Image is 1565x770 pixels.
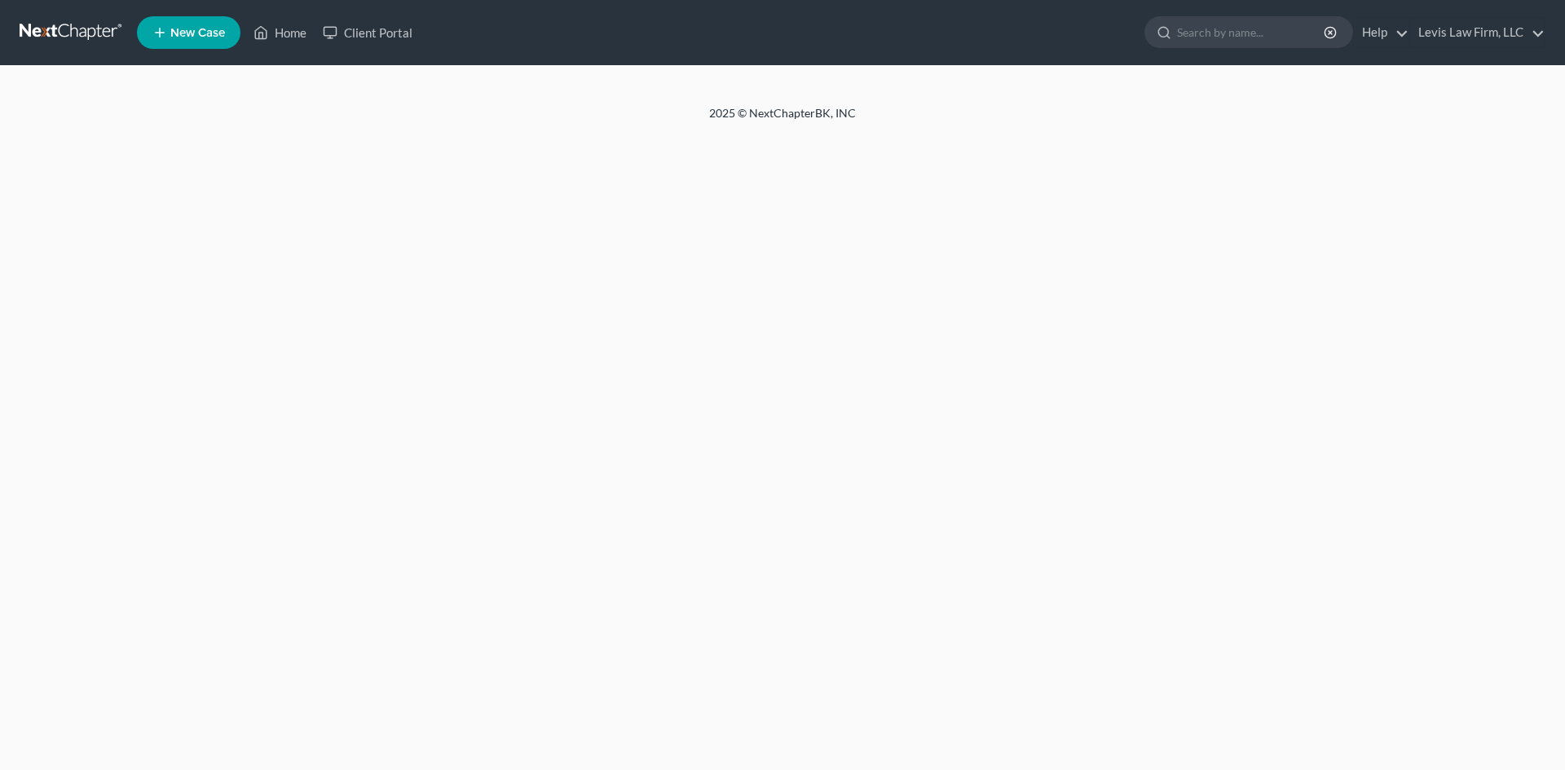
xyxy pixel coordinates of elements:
[1410,18,1545,47] a: Levis Law Firm, LLC
[170,27,225,39] span: New Case
[318,105,1247,134] div: 2025 © NextChapterBK, INC
[245,18,315,47] a: Home
[1177,17,1326,47] input: Search by name...
[1354,18,1408,47] a: Help
[315,18,421,47] a: Client Portal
